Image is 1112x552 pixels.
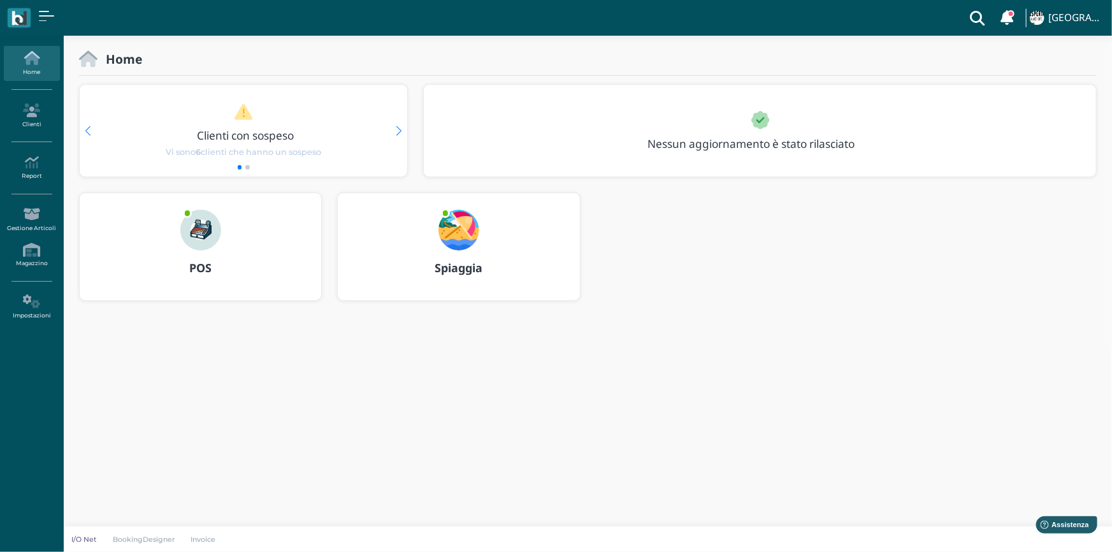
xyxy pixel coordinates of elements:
a: ... POS [79,192,322,316]
img: logo [11,11,26,25]
a: Clienti con sospeso Vi sono6clienti che hanno un sospeso [104,103,383,158]
a: Clienti [4,98,59,133]
h3: Nessun aggiornamento è stato rilasciato [640,138,884,150]
div: 1 / 2 [80,85,407,177]
iframe: Help widget launcher [1022,512,1101,541]
a: Magazzino [4,238,59,273]
span: Assistenza [38,10,84,20]
a: Report [4,150,59,185]
img: ... [1030,11,1044,25]
b: 6 [196,147,201,157]
a: Impostazioni [4,289,59,324]
a: ... Spiaggia [337,192,580,316]
a: ... [GEOGRAPHIC_DATA] [1028,3,1104,33]
div: Previous slide [85,126,90,136]
b: POS [189,260,212,275]
img: ... [438,210,479,251]
div: 1 / 1 [424,85,1096,177]
a: Home [4,46,59,81]
span: Vi sono clienti che hanno un sospeso [166,146,321,158]
b: Spiaggia [435,260,482,275]
h3: Clienti con sospeso [106,129,386,142]
h4: [GEOGRAPHIC_DATA] [1048,13,1104,24]
h2: Home [97,52,142,66]
img: ... [180,210,221,251]
div: Next slide [396,126,402,136]
a: Gestione Articoli [4,202,59,237]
